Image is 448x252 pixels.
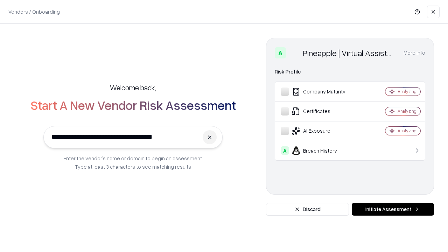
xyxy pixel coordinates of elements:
[266,203,349,216] button: Discard
[398,89,416,94] div: Analyzing
[275,47,286,58] div: A
[281,127,364,135] div: AI Exposure
[281,87,364,96] div: Company Maturity
[404,47,425,59] button: More info
[30,98,236,112] h2: Start A New Vendor Risk Assessment
[352,203,434,216] button: Initiate Assessment
[281,146,364,155] div: Breach History
[63,154,203,171] p: Enter the vendor’s name or domain to begin an assessment. Type at least 3 characters to see match...
[398,108,416,114] div: Analyzing
[110,83,156,92] h5: Welcome back,
[303,47,395,58] div: Pineapple | Virtual Assistant Agency
[275,68,425,76] div: Risk Profile
[289,47,300,58] img: Pineapple | Virtual Assistant Agency
[398,128,416,134] div: Analyzing
[281,107,364,115] div: Certificates
[281,146,289,155] div: A
[8,8,60,15] p: Vendors / Onboarding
